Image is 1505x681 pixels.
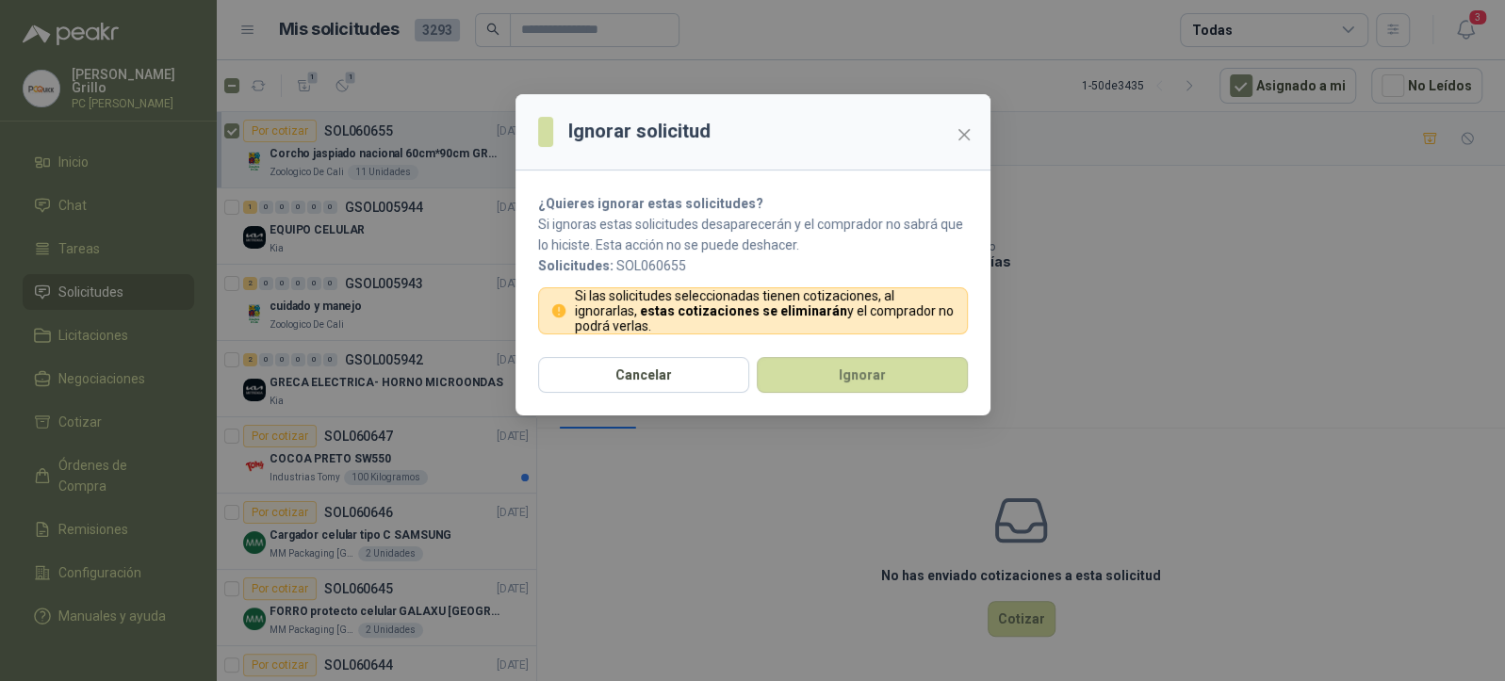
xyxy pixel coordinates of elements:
p: Si ignoras estas solicitudes desaparecerán y el comprador no sabrá que lo hiciste. Esta acción no... [538,214,968,255]
strong: ¿Quieres ignorar estas solicitudes? [538,196,763,211]
button: Cancelar [538,357,749,393]
button: Close [949,120,979,150]
p: SOL060655 [538,255,968,276]
b: Solicitudes: [538,258,613,273]
strong: estas cotizaciones se eliminarán [639,303,846,318]
h3: Ignorar solicitud [568,117,711,146]
button: Ignorar [757,357,968,393]
p: Si las solicitudes seleccionadas tienen cotizaciones, al ignorarlas, y el comprador no podrá verlas. [574,288,956,333]
span: close [957,127,972,142]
